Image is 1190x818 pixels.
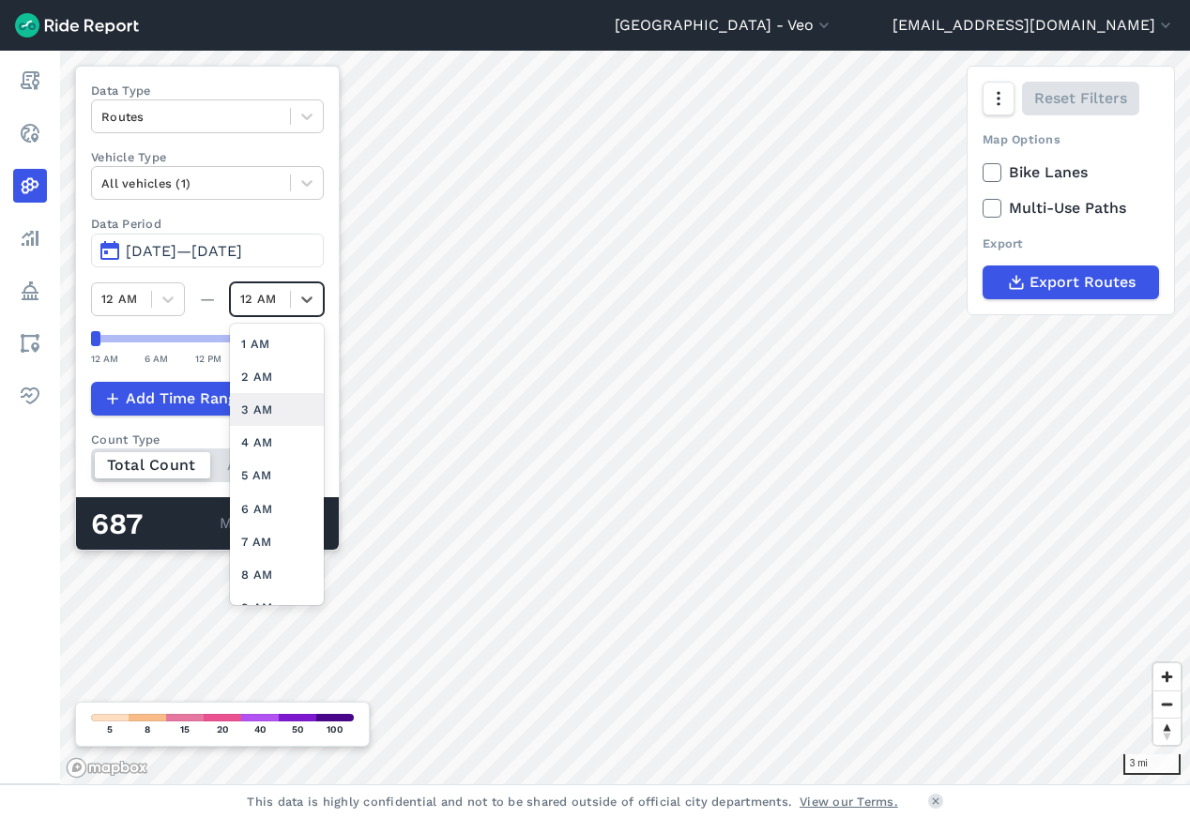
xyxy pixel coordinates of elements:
button: [EMAIL_ADDRESS][DOMAIN_NAME] [892,14,1175,37]
div: Export [983,235,1159,252]
div: 687 [91,512,220,537]
a: Analyze [13,221,47,255]
div: 6 AM [230,492,324,525]
button: Reset bearing to north [1153,718,1181,745]
a: View our Terms. [800,793,898,810]
a: Realtime [13,116,47,150]
span: Reset Filters [1034,87,1127,110]
span: [DATE]—[DATE] [126,242,242,260]
label: Bike Lanes [983,161,1159,184]
a: Policy [13,274,47,308]
div: 7 AM [230,525,324,558]
label: Data Type [91,82,324,99]
label: Multi-Use Paths [983,197,1159,220]
div: — [185,288,230,311]
button: Reset Filters [1022,82,1139,115]
button: Zoom in [1153,663,1181,690]
a: Areas [13,326,47,360]
img: Ride Report [15,13,139,38]
div: 1 AM [230,327,324,360]
div: 8 AM [230,558,324,591]
div: Map Options [983,130,1159,148]
div: 3 AM [230,393,324,426]
canvas: Map [60,51,1190,784]
span: Add Time Range [126,387,245,410]
div: 3 mi [1123,754,1181,775]
div: Matched Trips [76,497,339,550]
div: 12 AM [91,350,118,367]
div: 5 AM [230,459,324,492]
button: Add Time Range [91,382,257,416]
a: Health [13,379,47,413]
button: [GEOGRAPHIC_DATA] - Veo [615,14,833,37]
a: Report [13,64,47,98]
div: 9 AM [230,591,324,624]
button: Export Routes [983,265,1159,299]
span: Export Routes [1030,271,1136,294]
div: 6 AM [145,350,168,367]
a: Heatmaps [13,169,47,203]
div: 4 AM [230,426,324,459]
a: Mapbox logo [66,757,148,779]
label: Vehicle Type [91,148,324,166]
div: 12 PM [195,350,221,367]
div: 2 AM [230,360,324,393]
button: [DATE]—[DATE] [91,234,324,267]
label: Data Period [91,215,324,233]
button: Zoom out [1153,690,1181,718]
div: Count Type [91,431,324,448]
